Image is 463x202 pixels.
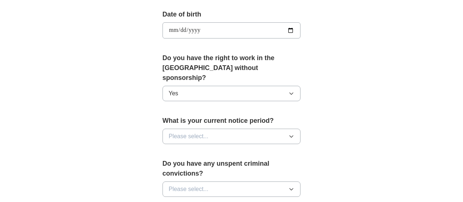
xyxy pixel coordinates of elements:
[169,185,209,194] span: Please select...
[163,159,301,179] label: Do you have any unspent criminal convictions?
[163,86,301,101] button: Yes
[163,129,301,144] button: Please select...
[169,89,178,98] span: Yes
[163,181,301,197] button: Please select...
[163,10,301,19] label: Date of birth
[169,132,209,141] span: Please select...
[163,116,301,126] label: What is your current notice period?
[163,53,301,83] label: Do you have the right to work in the [GEOGRAPHIC_DATA] without sponsorship?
